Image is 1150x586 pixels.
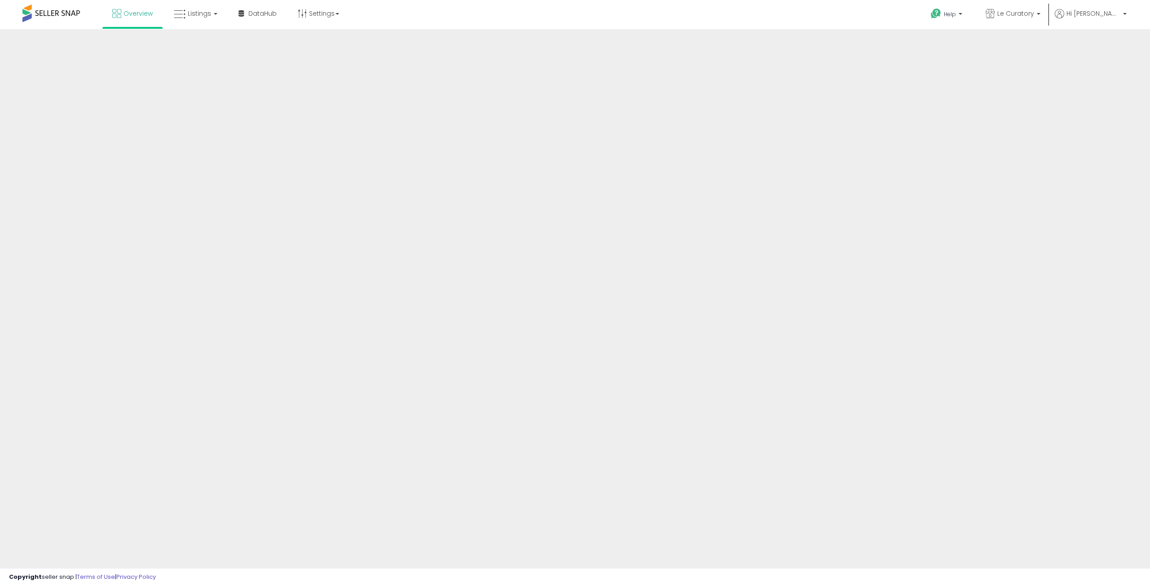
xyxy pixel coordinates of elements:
[1066,9,1120,18] span: Hi [PERSON_NAME]
[930,8,942,19] i: Get Help
[997,9,1034,18] span: Le Curatory
[124,9,153,18] span: Overview
[248,9,277,18] span: DataHub
[924,1,971,29] a: Help
[944,10,956,18] span: Help
[1055,9,1127,29] a: Hi [PERSON_NAME]
[188,9,211,18] span: Listings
